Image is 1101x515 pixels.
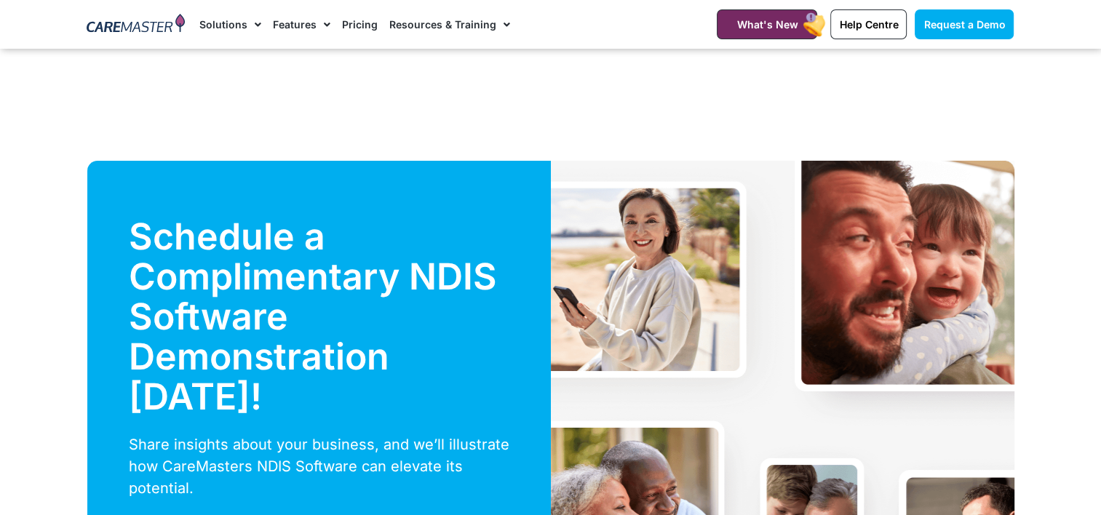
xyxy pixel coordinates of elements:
[923,18,1005,31] span: Request a Demo
[736,18,798,31] span: What's New
[717,9,817,39] a: What's New
[839,18,898,31] span: Help Centre
[129,217,509,417] h2: Schedule a Complimentary NDIS Software Demonstration [DATE]!
[129,434,509,499] div: Share insights about your business, and we’ll illustrate how CareMasters NDIS Software can elevat...
[915,9,1014,39] a: Request a Demo
[87,14,185,36] img: CareMaster Logo
[830,9,907,39] a: Help Centre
